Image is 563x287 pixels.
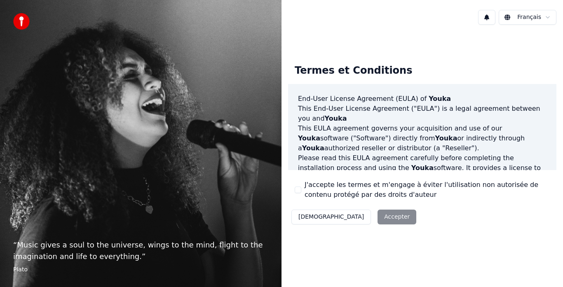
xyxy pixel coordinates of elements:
span: Youka [298,134,320,142]
span: Youka [435,134,457,142]
span: Youka [429,95,451,103]
footer: Plato [13,266,268,274]
img: youka [13,13,30,30]
span: Youka [302,144,324,152]
p: “ Music gives a soul to the universe, wings to the mind, flight to the imagination and life to ev... [13,239,268,262]
div: Termes et Conditions [288,58,419,84]
h3: End-User License Agreement (EULA) of [298,94,547,104]
p: This EULA agreement governs your acquisition and use of our software ("Software") directly from o... [298,124,547,153]
span: Youka [411,164,434,172]
label: J'accepte les termes et m'engage à éviter l'utilisation non autorisée de contenu protégé par des ... [305,180,550,200]
span: Youka [325,114,347,122]
p: This End-User License Agreement ("EULA") is a legal agreement between you and [298,104,547,124]
p: Please read this EULA agreement carefully before completing the installation process and using th... [298,153,547,193]
button: [DEMOGRAPHIC_DATA] [291,210,371,224]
